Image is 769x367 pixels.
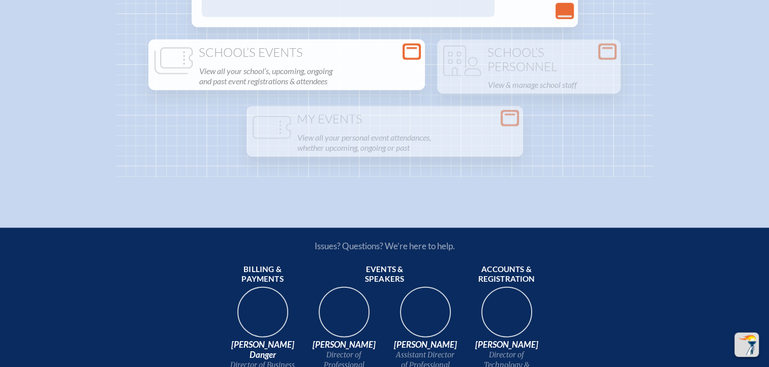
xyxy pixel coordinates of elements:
[226,264,299,285] span: Billing & payments
[152,46,421,60] h1: School’s Events
[312,284,377,349] img: 94e3d245-ca72-49ea-9844-ae84f6d33c0f
[389,340,462,350] span: [PERSON_NAME]
[474,284,539,349] img: b1ee34a6-5a78-4519-85b2-7190c4823173
[206,241,564,251] p: Issues? Questions? We’re here to help.
[488,78,614,92] p: View & manage school staff
[307,340,381,350] span: [PERSON_NAME]
[199,64,419,88] p: View all your school’s, upcoming, ongoing and past event registrations & attendees
[441,46,617,74] h1: School’s Personnel
[226,340,299,360] span: [PERSON_NAME] Danger
[348,264,421,285] span: Events & speakers
[470,340,543,350] span: [PERSON_NAME]
[251,112,519,126] h1: My Events
[736,335,757,355] img: To the top
[470,264,543,285] span: Accounts & registration
[734,332,759,357] button: Scroll Top
[393,284,458,349] img: 545ba9c4-c691-43d5-86fb-b0a622cbeb82
[297,130,517,155] p: View all your personal event attendances, whether upcoming, ongoing or past
[230,284,295,349] img: 9c64f3fb-7776-47f4-83d7-46a341952595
